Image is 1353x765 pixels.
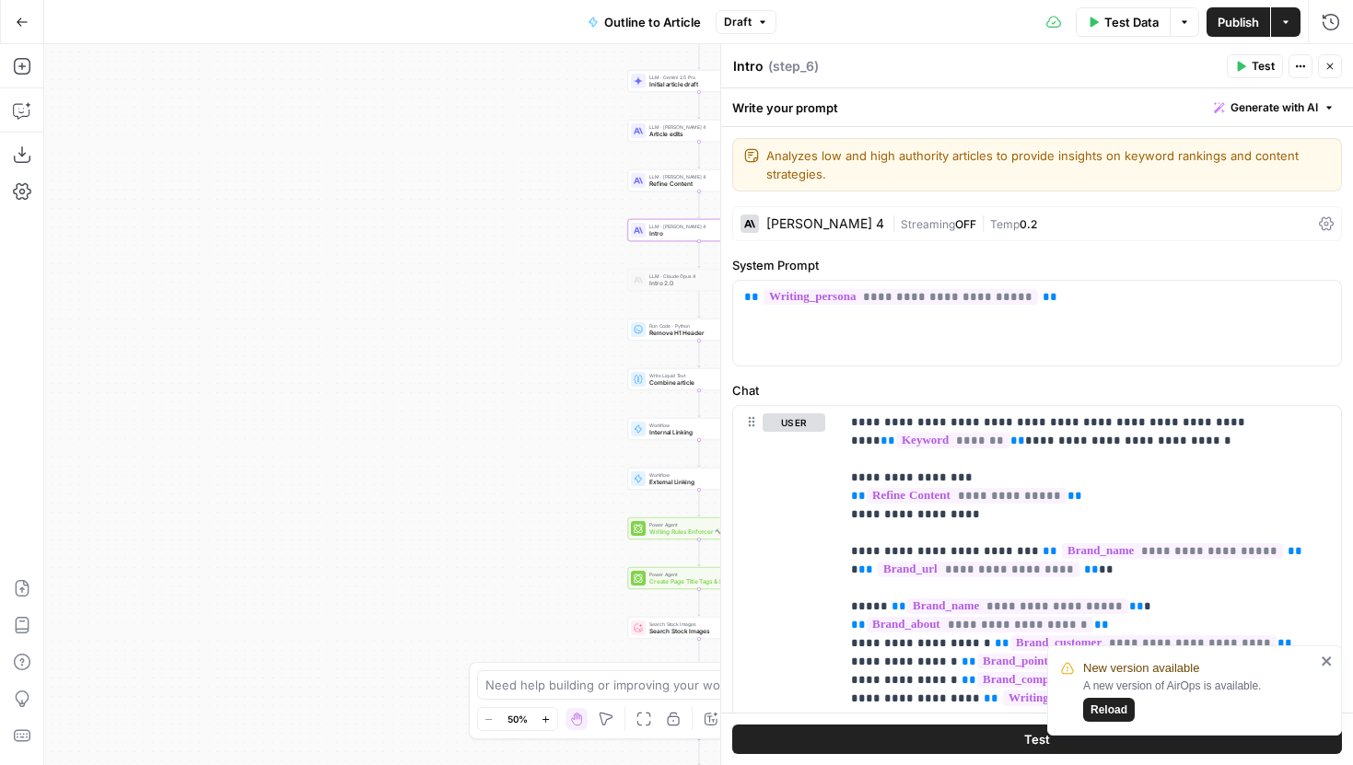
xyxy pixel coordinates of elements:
[1083,698,1135,722] button: Reload
[766,217,884,230] div: [PERSON_NAME] 4
[1218,13,1259,31] span: Publish
[733,57,764,75] textarea: Intro
[698,539,701,566] g: Edge from step_238 to step_10
[649,577,743,586] span: Create Page Title Tags & Meta Descriptions
[1252,58,1275,75] span: Test
[698,241,701,268] g: Edge from step_6 to step_235
[628,169,771,191] div: LLM · [PERSON_NAME] 4Refine ContentStep 256
[698,738,701,765] g: Edge from step_261 to step_9
[1076,7,1170,37] button: Test Data
[628,418,771,440] div: WorkflowInternal LinkingStep 236
[507,712,528,726] span: 50%
[698,341,701,367] g: Edge from step_227 to step_8
[1024,730,1050,748] span: Test
[628,617,771,639] div: Search Stock ImagesSearch Stock ImagesStep 259
[698,142,701,168] g: Edge from step_226 to step_256
[1020,217,1037,231] span: 0.2
[604,13,701,31] span: Outline to Article
[1231,99,1318,116] span: Generate with AI
[649,527,740,537] span: Writing Rules Enforcer 🔨
[649,180,740,189] span: Refine Content
[1207,7,1270,37] button: Publish
[649,279,740,288] span: Intro 2.0
[1104,13,1159,31] span: Test Data
[763,413,825,432] button: user
[732,381,1342,400] label: Chat
[628,567,771,589] div: Power AgentCreate Page Title Tags & Meta DescriptionsStep 10
[724,14,752,30] span: Draft
[698,191,701,218] g: Edge from step_256 to step_6
[892,214,901,232] span: |
[1083,678,1315,722] div: A new version of AirOps is available.
[698,390,701,417] g: Edge from step_8 to step_236
[649,74,740,81] span: LLM · Gemini 2.5 Pro
[649,571,743,578] span: Power Agent
[649,620,740,628] span: Search Stock Images
[649,372,745,379] span: Write Liquid Text
[628,319,771,341] div: Run Code · PythonRemove H1 HeaderStep 227
[768,57,819,75] span: ( step_6 )
[628,120,771,142] div: LLM · [PERSON_NAME] 4Article editsStep 226
[649,422,740,429] span: Workflow
[721,88,1353,126] div: Write your prompt
[649,329,732,338] span: Remove H1 Header
[649,272,740,280] span: LLM · Claude Opus 4
[955,217,976,231] span: OFF
[1321,654,1334,668] button: close
[716,10,776,34] button: Draft
[1091,701,1127,718] span: Reload
[649,80,740,89] span: Initial article draft
[649,322,732,330] span: Run Code · Python
[649,173,740,180] span: LLM · [PERSON_NAME] 4
[649,223,745,230] span: LLM · [PERSON_NAME] 4
[649,378,745,388] span: Combine article
[649,471,740,479] span: Workflow
[628,517,771,539] div: Power AgentWriting Rules Enforcer 🔨Step 238
[649,428,740,437] span: Internal Linking
[628,70,771,92] div: LLM · Gemini 2.5 ProInitial article draftStep 225
[649,123,740,131] span: LLM · [PERSON_NAME] 4
[698,92,701,119] g: Edge from step_225 to step_226
[698,490,701,516] g: Edge from step_237 to step_238
[577,7,712,37] button: Outline to Article
[628,468,771,490] div: WorkflowExternal LinkingStep 237
[1207,96,1342,120] button: Generate with AI
[649,130,740,139] span: Article edits
[698,589,701,616] g: Edge from step_10 to step_259
[649,521,740,528] span: Power Agent
[976,214,990,232] span: |
[649,627,740,636] span: Search Stock Images
[649,478,740,487] span: External Linking
[1083,659,1199,678] span: New version available
[628,269,771,291] div: LLM · Claude Opus 4Intro 2.0Step 235
[698,639,701,666] g: Edge from step_259 to step_260
[901,217,955,231] span: Streaming
[649,229,745,238] span: Intro
[766,146,1330,183] textarea: Analyzes low and high authority articles to provide insights on keyword rankings and content stra...
[990,217,1020,231] span: Temp
[698,440,701,467] g: Edge from step_236 to step_237
[1227,54,1283,78] button: Test
[698,291,701,318] g: Edge from step_235 to step_227
[732,256,1342,274] label: System Prompt
[698,42,701,69] g: Edge from start to step_225
[628,368,771,390] div: Write Liquid TextCombine articleStep 8
[628,219,771,241] div: LLM · [PERSON_NAME] 4IntroStep 6
[732,724,1342,754] button: Test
